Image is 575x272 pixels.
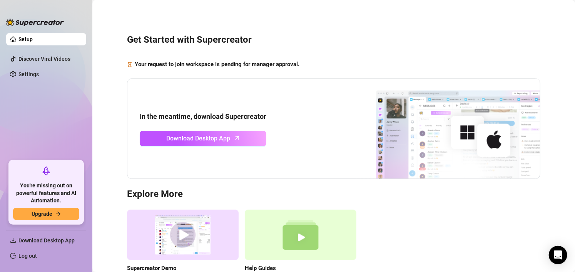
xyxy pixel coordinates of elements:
[245,265,276,272] strong: Help Guides
[18,253,37,259] a: Log out
[167,133,231,143] span: Download Desktop App
[127,60,132,69] span: hourglass
[32,211,52,217] span: Upgrade
[127,210,239,260] img: supercreator demo
[127,34,540,46] h3: Get Started with Supercreator
[18,56,70,62] a: Discover Viral Videos
[13,182,79,205] span: You're missing out on powerful features and AI Automation.
[233,133,242,142] span: arrow-up
[55,211,61,217] span: arrow-right
[140,131,266,146] a: Download Desktop Apparrow-up
[140,112,266,120] strong: In the meantime, download Supercreator
[549,246,567,264] div: Open Intercom Messenger
[6,18,64,26] img: logo-BBDzfeDw.svg
[127,265,176,272] strong: Supercreator Demo
[18,237,75,244] span: Download Desktop App
[245,210,356,260] img: help guides
[127,188,540,200] h3: Explore More
[18,36,33,42] a: Setup
[18,71,39,77] a: Settings
[10,237,16,244] span: download
[348,79,540,179] img: download app
[13,208,79,220] button: Upgradearrow-right
[135,61,299,68] strong: Your request to join workspace is pending for manager approval.
[42,166,51,175] span: rocket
